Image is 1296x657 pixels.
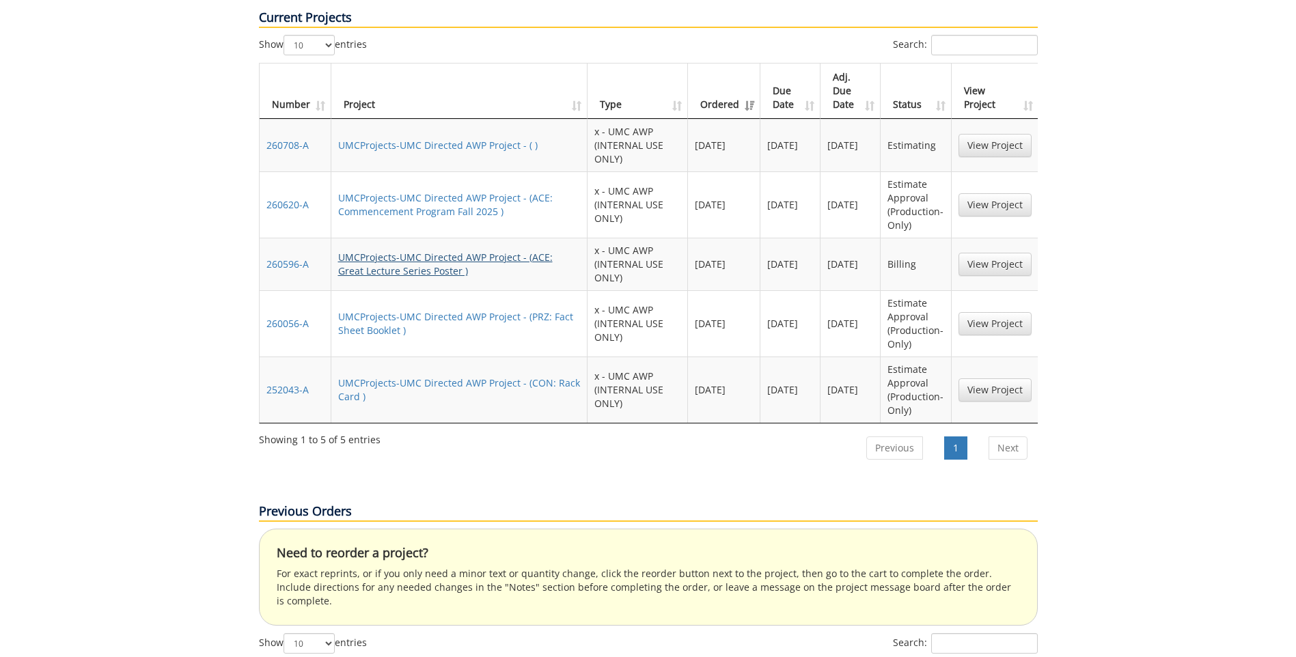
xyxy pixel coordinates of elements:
[588,64,688,119] th: Type: activate to sort column ascending
[821,119,881,171] td: [DATE]
[259,503,1038,522] p: Previous Orders
[588,357,688,423] td: x - UMC AWP (INTERNAL USE ONLY)
[881,64,951,119] th: Status: activate to sort column ascending
[760,119,821,171] td: [DATE]
[338,376,580,403] a: UMCProjects-UMC Directed AWP Project - (CON: Rack Card )
[266,198,309,211] a: 260620-A
[760,290,821,357] td: [DATE]
[760,171,821,238] td: [DATE]
[259,35,367,55] label: Show entries
[688,64,760,119] th: Ordered: activate to sort column ascending
[760,357,821,423] td: [DATE]
[931,35,1038,55] input: Search:
[588,290,688,357] td: x - UMC AWP (INTERNAL USE ONLY)
[338,139,538,152] a: UMCProjects-UMC Directed AWP Project - ( )
[688,119,760,171] td: [DATE]
[881,171,951,238] td: Estimate Approval (Production-Only)
[338,310,573,337] a: UMCProjects-UMC Directed AWP Project - (PRZ: Fact Sheet Booklet )
[259,9,1038,28] p: Current Projects
[588,171,688,238] td: x - UMC AWP (INTERNAL USE ONLY)
[881,119,951,171] td: Estimating
[821,64,881,119] th: Adj. Due Date: activate to sort column ascending
[688,238,760,290] td: [DATE]
[881,290,951,357] td: Estimate Approval (Production-Only)
[260,64,331,119] th: Number: activate to sort column ascending
[931,633,1038,654] input: Search:
[821,290,881,357] td: [DATE]
[760,238,821,290] td: [DATE]
[760,64,821,119] th: Due Date: activate to sort column ascending
[893,633,1038,654] label: Search:
[821,171,881,238] td: [DATE]
[277,567,1020,608] p: For exact reprints, or if you only need a minor text or quantity change, click the reorder button...
[959,378,1032,402] a: View Project
[866,436,923,460] a: Previous
[893,35,1038,55] label: Search:
[821,238,881,290] td: [DATE]
[266,383,309,396] a: 252043-A
[881,238,951,290] td: Billing
[959,134,1032,157] a: View Project
[688,357,760,423] td: [DATE]
[944,436,967,460] a: 1
[277,546,1020,560] h4: Need to reorder a project?
[588,119,688,171] td: x - UMC AWP (INTERNAL USE ONLY)
[266,317,309,330] a: 260056-A
[959,312,1032,335] a: View Project
[881,357,951,423] td: Estimate Approval (Production-Only)
[284,35,335,55] select: Showentries
[338,251,553,277] a: UMCProjects-UMC Directed AWP Project - (ACE: Great Lecture Series Poster )
[266,257,309,270] a: 260596-A
[259,633,367,654] label: Show entries
[959,193,1032,216] a: View Project
[588,238,688,290] td: x - UMC AWP (INTERNAL USE ONLY)
[959,253,1032,276] a: View Project
[989,436,1028,460] a: Next
[284,633,335,654] select: Showentries
[259,428,381,447] div: Showing 1 to 5 of 5 entries
[688,290,760,357] td: [DATE]
[688,171,760,238] td: [DATE]
[331,64,588,119] th: Project: activate to sort column ascending
[952,64,1038,119] th: View Project: activate to sort column ascending
[821,357,881,423] td: [DATE]
[338,191,553,218] a: UMCProjects-UMC Directed AWP Project - (ACE: Commencement Program Fall 2025 )
[266,139,309,152] a: 260708-A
